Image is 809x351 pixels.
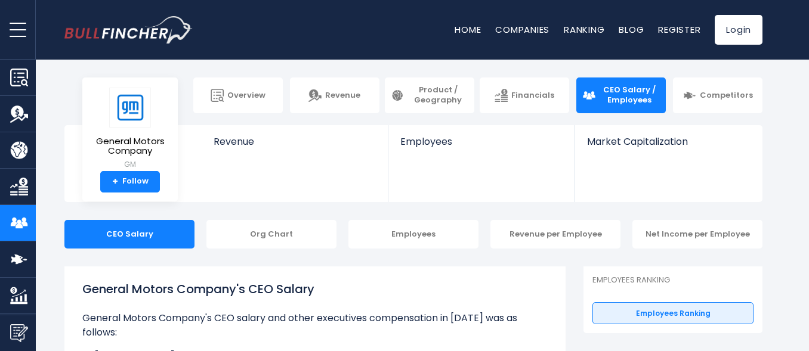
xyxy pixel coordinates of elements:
[632,220,762,249] div: Net Income per Employee
[348,220,478,249] div: Employees
[619,23,644,36] a: Blog
[592,275,754,285] p: Employees Ranking
[202,125,388,167] a: Revenue
[206,220,336,249] div: Org Chart
[82,280,548,298] h1: General Motors Company's CEO Salary
[92,159,168,170] small: GM
[100,171,160,192] a: +Follow
[480,77,569,113] a: Financials
[91,87,169,171] a: General Motors Company GM
[325,91,360,101] span: Revenue
[112,176,118,187] strong: +
[64,16,193,44] img: bullfincher logo
[227,91,265,101] span: Overview
[193,77,283,113] a: Overview
[400,136,562,147] span: Employees
[495,23,549,36] a: Companies
[214,136,376,147] span: Revenue
[388,125,574,167] a: Employees
[592,302,754,325] a: Employees Ranking
[587,136,749,147] span: Market Capitalization
[700,91,753,101] span: Competitors
[64,16,193,44] a: Go to homepage
[673,77,762,113] a: Competitors
[385,77,474,113] a: Product / Geography
[715,15,762,45] a: Login
[92,136,168,156] span: General Motors Company
[511,91,554,101] span: Financials
[455,23,481,36] a: Home
[575,125,761,167] a: Market Capitalization
[407,85,468,105] span: Product / Geography
[82,311,548,340] p: General Motors Company's CEO salary and other executives compensation in [DATE] was as follows:
[658,23,700,36] a: Register
[564,23,604,36] a: Ranking
[64,220,194,249] div: CEO Salary
[599,85,660,105] span: CEO Salary / Employees
[576,77,666,113] a: CEO Salary / Employees
[290,77,379,113] a: Revenue
[490,220,620,249] div: Revenue per Employee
